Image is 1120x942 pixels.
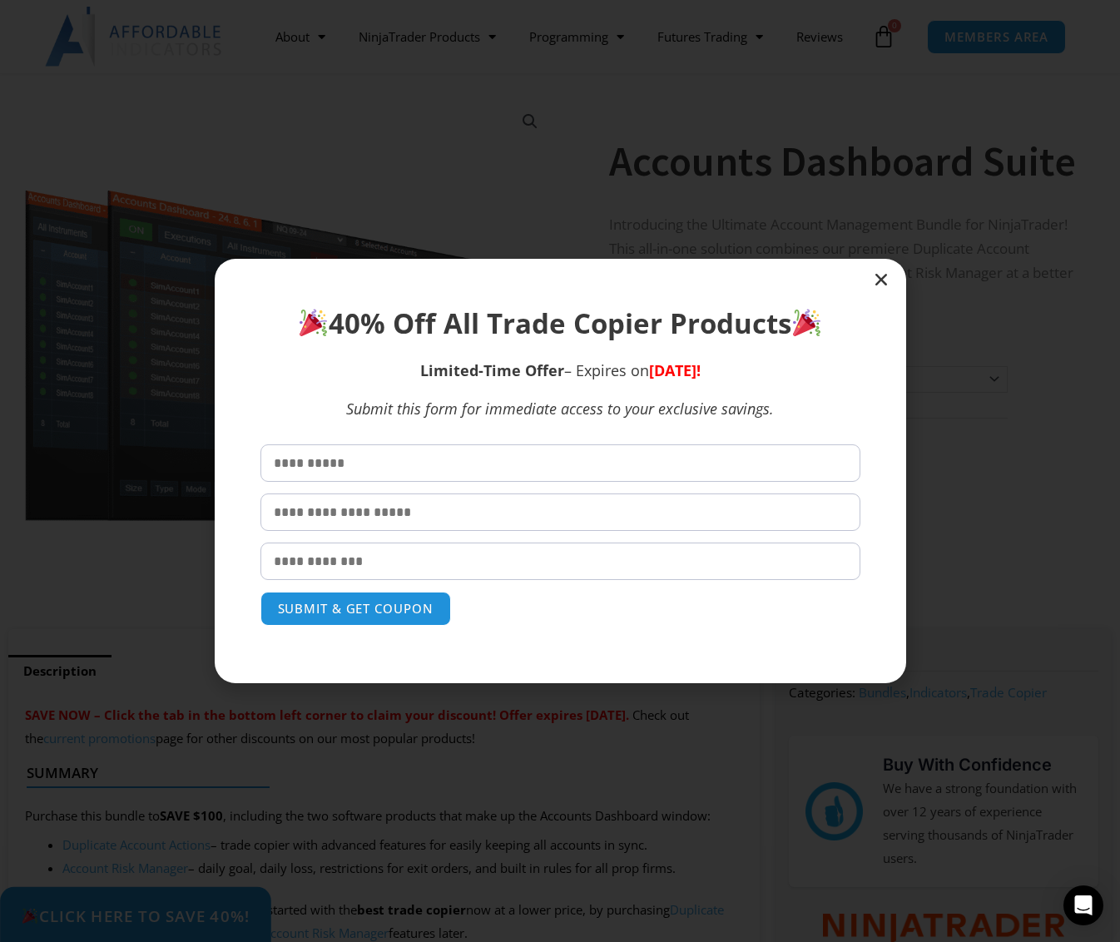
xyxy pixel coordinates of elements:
strong: Limited-Time Offer [420,360,564,380]
p: – Expires on [260,359,860,382]
em: Submit this form for immediate access to your exclusive savings. [346,399,774,419]
img: 🎉 [300,309,327,336]
div: Open Intercom Messenger [1063,885,1103,925]
a: Close [873,271,890,288]
span: [DATE]! [649,360,701,380]
h1: 40% Off All Trade Copier Products [260,305,860,343]
button: SUBMIT & GET COUPON [260,592,451,626]
img: 🎉 [793,309,820,336]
